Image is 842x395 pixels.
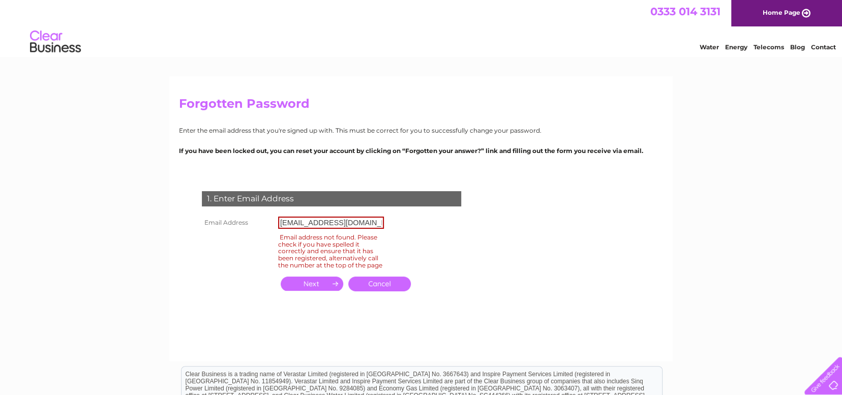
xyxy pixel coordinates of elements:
[29,26,81,57] img: logo.png
[199,214,276,231] th: Email Address
[700,43,719,51] a: Water
[179,97,663,116] h2: Forgotten Password
[790,43,805,51] a: Blog
[179,126,663,135] p: Enter the email address that you're signed up with. This must be correct for you to successfully ...
[179,146,663,156] p: If you have been locked out, you can reset your account by clicking on “Forgotten your answer?” l...
[811,43,836,51] a: Contact
[348,277,411,291] a: Cancel
[182,6,662,49] div: Clear Business is a trading name of Verastar Limited (registered in [GEOGRAPHIC_DATA] No. 3667643...
[278,232,384,270] div: Email address not found. Please check if you have spelled it correctly and ensure that it has bee...
[754,43,784,51] a: Telecoms
[725,43,747,51] a: Energy
[650,5,720,18] a: 0333 014 3131
[202,191,461,206] div: 1. Enter Email Address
